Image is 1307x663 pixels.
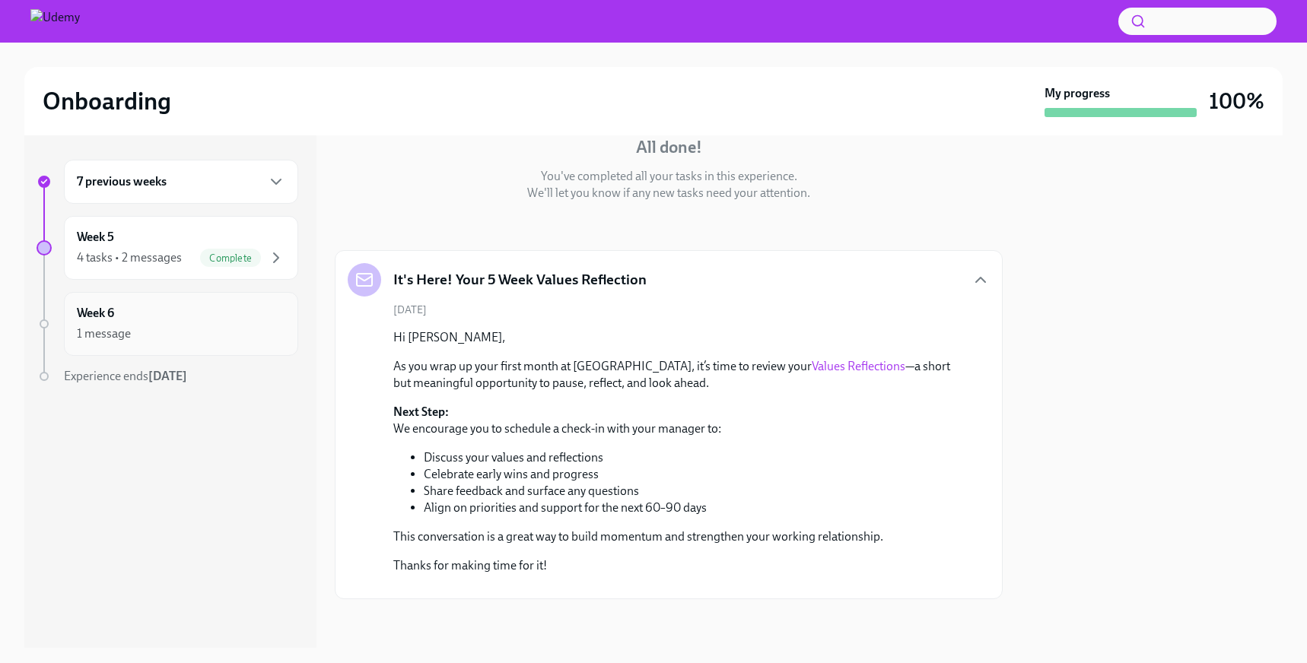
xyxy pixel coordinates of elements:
div: 1 message [77,325,131,342]
h3: 100% [1209,87,1264,115]
p: As you wrap up your first month at [GEOGRAPHIC_DATA], it’s time to review your —a short but meani... [393,358,965,392]
p: Hi [PERSON_NAME], [393,329,965,346]
li: Celebrate early wins and progress [424,466,965,483]
div: 4 tasks • 2 messages [77,249,182,266]
p: You've completed all your tasks in this experience. [541,168,797,185]
div: 7 previous weeks [64,160,298,204]
li: Align on priorities and support for the next 60–90 days [424,500,965,516]
h4: All done! [636,136,702,159]
h2: Onboarding [43,86,171,116]
h6: Week 5 [77,229,114,246]
li: Discuss your values and reflections [424,449,965,466]
p: This conversation is a great way to build momentum and strengthen your working relationship. [393,528,965,545]
p: We'll let you know if any new tasks need your attention. [527,185,810,201]
strong: My progress [1045,85,1110,102]
strong: [DATE] [148,369,187,383]
a: Week 61 message [37,292,298,356]
h5: It's Here! Your 5 Week Values Reflection [393,270,647,290]
span: [DATE] [393,303,427,317]
p: Thanks for making time for it! [393,557,965,574]
span: Experience ends [64,369,187,383]
strong: Next Step: [393,404,449,419]
span: Complete [200,252,261,264]
h6: 7 previous weeks [77,173,167,190]
a: Week 54 tasks • 2 messagesComplete [37,216,298,280]
img: Udemy [30,9,80,33]
p: We encourage you to schedule a check-in with your manager to: [393,404,965,437]
a: Values Reflections [812,359,905,373]
li: Share feedback and surface any questions [424,483,965,500]
h6: Week 6 [77,305,114,322]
